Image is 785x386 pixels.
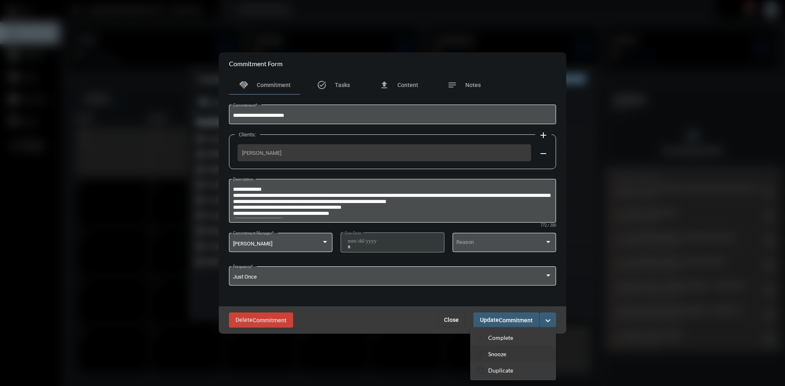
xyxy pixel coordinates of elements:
p: Duplicate [488,367,513,374]
mat-icon: content_copy [476,366,484,374]
p: Snooze [488,350,506,357]
p: Complete [488,334,513,341]
mat-icon: snooze [476,350,484,358]
mat-icon: checkmark [476,333,484,341]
